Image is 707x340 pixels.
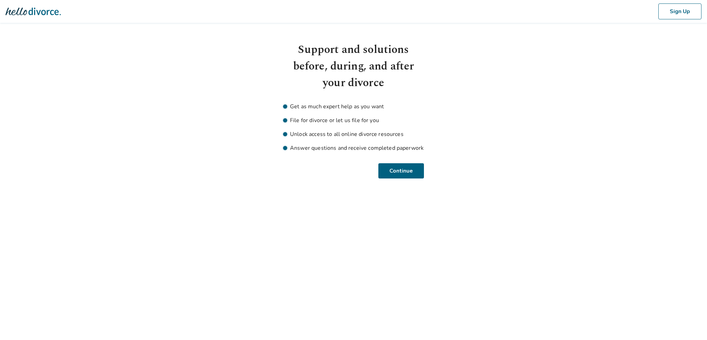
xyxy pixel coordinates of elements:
button: Sign Up [658,3,701,19]
h1: Support and solutions before, during, and after your divorce [283,42,424,91]
img: Hello Divorce Logo [6,4,61,18]
button: Continue [379,163,424,178]
li: Get as much expert help as you want [283,102,424,111]
li: Answer questions and receive completed paperwork [283,144,424,152]
li: File for divorce or let us file for you [283,116,424,125]
li: Unlock access to all online divorce resources [283,130,424,138]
